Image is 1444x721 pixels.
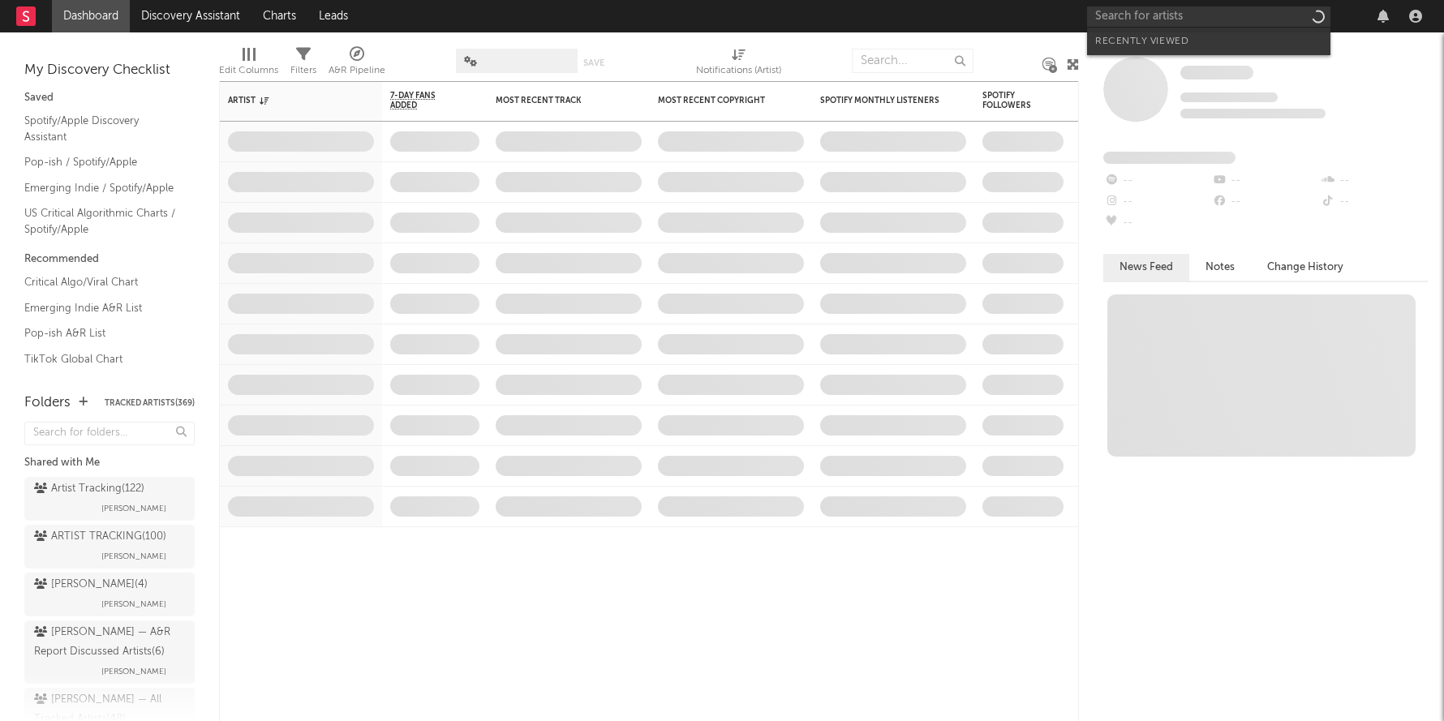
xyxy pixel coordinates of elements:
[820,96,942,105] div: Spotify Monthly Listeners
[1189,254,1251,281] button: Notes
[496,96,617,105] div: Most Recent Track
[24,153,178,171] a: Pop-ish / Spotify/Apple
[24,204,178,238] a: US Critical Algorithmic Charts / Spotify/Apple
[101,594,166,614] span: [PERSON_NAME]
[24,179,178,197] a: Emerging Indie / Spotify/Apple
[1180,92,1278,102] span: Tracking Since: [DATE]
[24,61,195,80] div: My Discovery Checklist
[1103,212,1211,234] div: --
[24,525,195,569] a: ARTIST TRACKING(100)[PERSON_NAME]
[1103,170,1211,191] div: --
[24,573,195,616] a: [PERSON_NAME](4)[PERSON_NAME]
[1251,254,1360,281] button: Change History
[1180,66,1253,79] span: Some Artist
[24,88,195,108] div: Saved
[101,499,166,518] span: [PERSON_NAME]
[105,399,195,407] button: Tracked Artists(369)
[34,479,144,499] div: Artist Tracking ( 122 )
[1180,65,1253,81] a: Some Artist
[24,350,178,368] a: TikTok Global Chart
[583,58,604,67] button: Save
[390,91,455,110] span: 7-Day Fans Added
[34,575,148,594] div: [PERSON_NAME] ( 4 )
[24,299,178,317] a: Emerging Indie A&R List
[1180,109,1326,118] span: 0 fans last week
[34,527,166,547] div: ARTIST TRACKING ( 100 )
[24,112,178,145] a: Spotify/Apple Discovery Assistant
[290,61,316,80] div: Filters
[696,61,781,80] div: Notifications (Artist)
[658,96,780,105] div: Most Recent Copyright
[1211,170,1319,191] div: --
[1103,191,1211,212] div: --
[696,41,781,88] div: Notifications (Artist)
[1103,254,1189,281] button: News Feed
[34,623,181,662] div: [PERSON_NAME] — A&R Report Discussed Artists ( 6 )
[982,91,1039,110] div: Spotify Followers
[1320,170,1428,191] div: --
[1095,32,1322,51] div: Recently Viewed
[1211,191,1319,212] div: --
[852,49,973,73] input: Search...
[329,61,385,80] div: A&R Pipeline
[24,250,195,269] div: Recommended
[219,61,278,80] div: Edit Columns
[24,324,178,342] a: Pop-ish A&R List
[24,453,195,473] div: Shared with Me
[219,41,278,88] div: Edit Columns
[228,96,350,105] div: Artist
[24,273,178,291] a: Critical Algo/Viral Chart
[24,393,71,413] div: Folders
[24,477,195,521] a: Artist Tracking(122)[PERSON_NAME]
[24,620,195,684] a: [PERSON_NAME] — A&R Report Discussed Artists(6)[PERSON_NAME]
[290,41,316,88] div: Filters
[329,41,385,88] div: A&R Pipeline
[24,422,195,445] input: Search for folders...
[101,547,166,566] span: [PERSON_NAME]
[1103,152,1236,164] span: Fans Added by Platform
[1320,191,1428,212] div: --
[101,662,166,681] span: [PERSON_NAME]
[1087,6,1330,27] input: Search for artists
